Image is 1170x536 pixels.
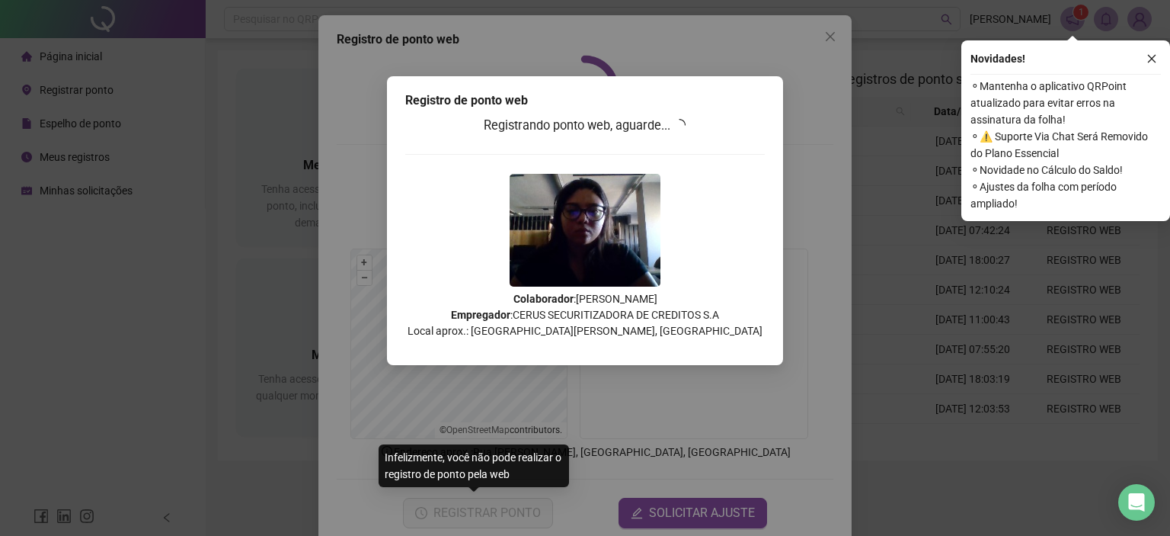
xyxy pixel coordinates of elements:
[513,293,574,305] strong: Colaborador
[970,162,1161,178] span: ⚬ Novidade no Cálculo do Saldo!
[405,116,765,136] h3: Registrando ponto web, aguarde...
[1118,484,1155,521] div: Open Intercom Messenger
[970,78,1161,128] span: ⚬ Mantenha o aplicativo QRPoint atualizado para evitar erros na assinatura da folha!
[451,309,510,321] strong: Empregador
[405,291,765,339] p: : [PERSON_NAME] : CERUS SECURITIZADORA DE CREDITOS S.A Local aprox.: [GEOGRAPHIC_DATA][PERSON_NAM...
[970,128,1161,162] span: ⚬ ⚠️ Suporte Via Chat Será Removido do Plano Essencial
[1146,53,1157,64] span: close
[970,178,1161,212] span: ⚬ Ajustes da folha com período ampliado!
[379,445,569,487] div: Infelizmente, você não pode realizar o registro de ponto pela web
[510,174,660,287] img: Z
[970,50,1025,67] span: Novidades !
[673,119,686,131] span: loading
[405,91,765,110] div: Registro de ponto web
